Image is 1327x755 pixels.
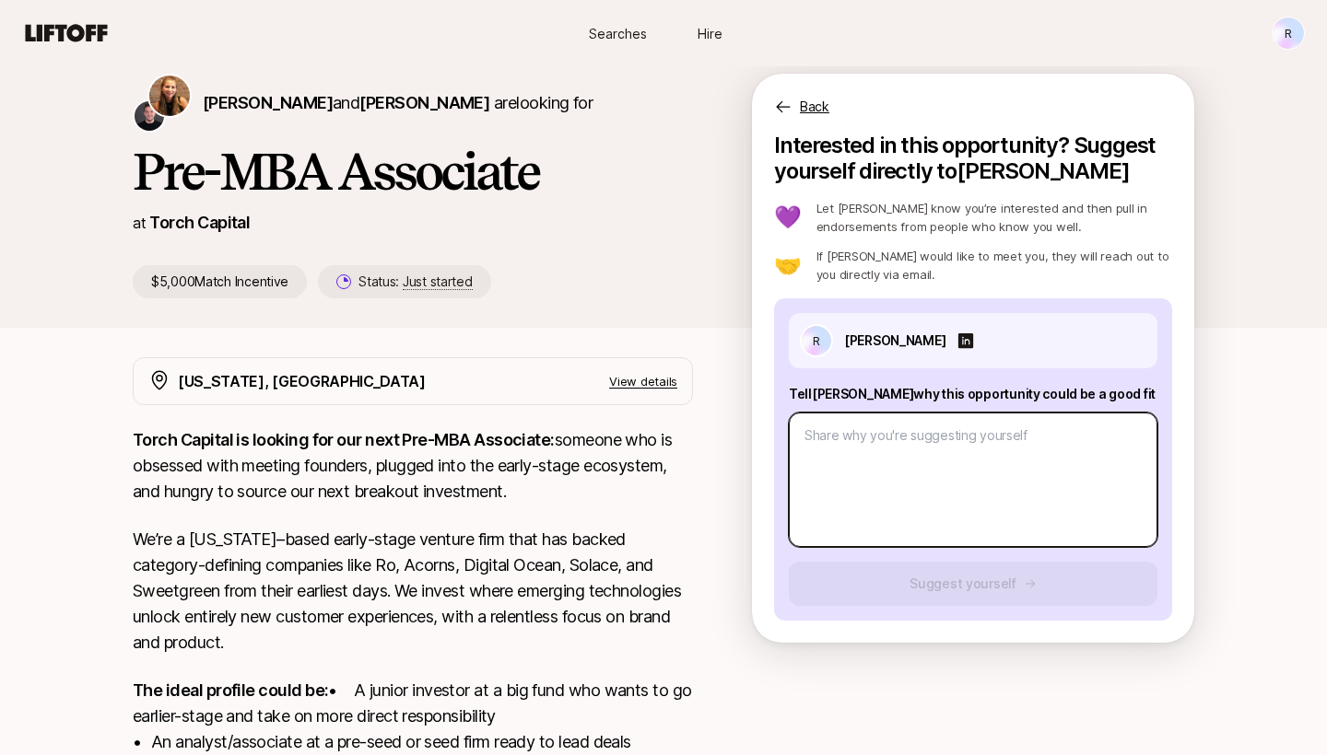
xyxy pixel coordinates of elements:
[133,680,328,700] strong: The ideal profile could be:
[774,133,1172,184] p: Interested in this opportunity? Suggest yourself directly to [PERSON_NAME]
[800,96,829,118] p: Back
[133,211,146,235] p: at
[133,144,693,199] h1: Pre-MBA Associate
[1272,17,1305,50] button: R
[149,75,190,116] img: Katie Reiner
[609,372,677,390] p: View details
[816,247,1172,284] p: If [PERSON_NAME] would like to meet you, they will reach out to you directly via email.
[816,199,1172,236] p: Let [PERSON_NAME] know you’re interested and then pull in endorsements from people who know you w...
[203,93,333,112] span: [PERSON_NAME]
[135,101,164,131] img: Christopher Harper
[358,271,472,293] p: Status:
[698,24,722,43] span: Hire
[1285,22,1292,44] p: R
[789,383,1157,405] p: Tell [PERSON_NAME] why this opportunity could be a good fit
[133,430,555,449] strong: Torch Capital is looking for our next Pre-MBA Associate:
[133,265,307,298] p: $5,000 Match Incentive
[333,93,489,112] span: and
[133,527,693,656] p: We’re a [US_STATE]–based early-stage venture firm that has backed category-defining companies lik...
[149,213,250,232] a: Torch Capital
[359,93,489,112] span: [PERSON_NAME]
[663,17,756,51] a: Hire
[571,17,663,51] a: Searches
[403,273,473,290] span: Just started
[813,330,820,352] p: R
[133,427,693,505] p: someone who is obsessed with meeting founders, plugged into the early-stage ecosystem, and hungry...
[203,90,593,116] p: are looking for
[589,24,647,43] span: Searches
[774,206,802,228] p: 💜
[178,369,426,393] p: [US_STATE], [GEOGRAPHIC_DATA]
[844,330,945,352] p: [PERSON_NAME]
[774,254,802,276] p: 🤝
